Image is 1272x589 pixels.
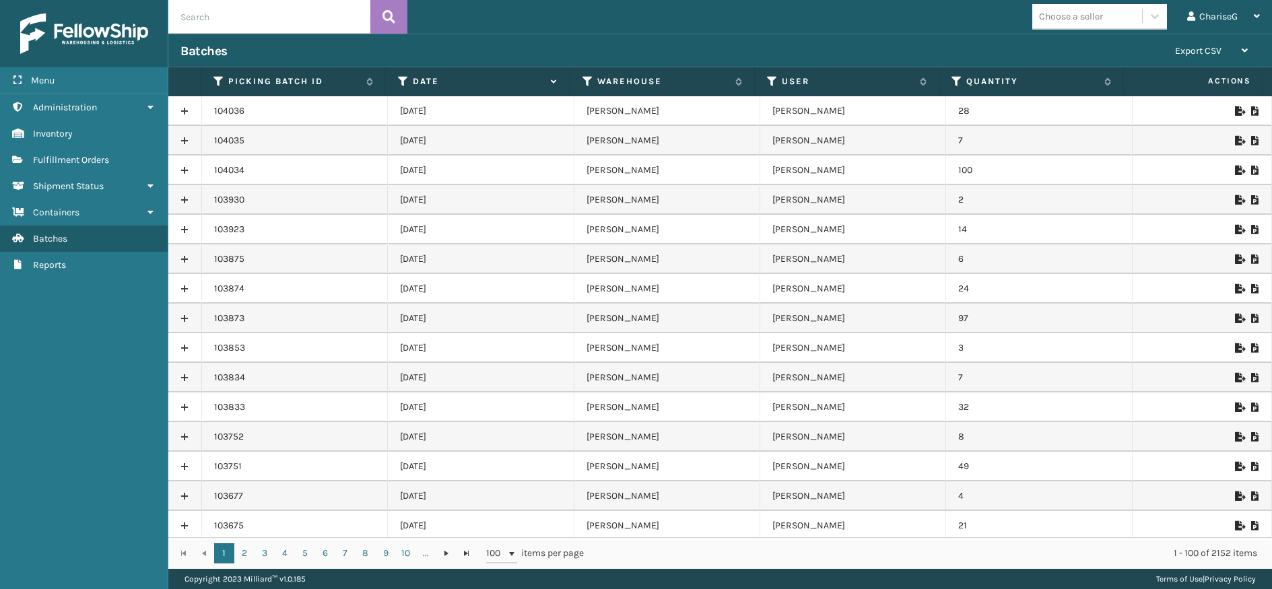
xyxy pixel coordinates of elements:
td: 103834 [202,363,388,392]
span: Batches [33,233,67,244]
i: Print Picklist [1251,373,1259,382]
td: [PERSON_NAME] [760,215,946,244]
td: [PERSON_NAME] [574,244,760,274]
td: 103930 [202,185,388,215]
i: Export to .xls [1235,403,1243,412]
i: Export to .xls [1235,225,1243,234]
td: 104036 [202,96,388,126]
a: 5 [295,543,315,563]
td: [PERSON_NAME] [760,333,946,363]
td: [DATE] [388,422,574,452]
span: Menu [31,75,55,86]
td: [DATE] [388,155,574,185]
a: ... [416,543,436,563]
i: Print Picklist [1251,343,1259,353]
td: [PERSON_NAME] [574,185,760,215]
td: [PERSON_NAME] [574,452,760,481]
i: Print Picklist [1251,403,1259,412]
td: 7 [946,126,1132,155]
td: 28 [946,96,1132,126]
td: 6 [946,244,1132,274]
label: Warehouse [597,75,729,88]
span: Reports [33,259,66,271]
td: 103874 [202,274,388,304]
td: [PERSON_NAME] [760,96,946,126]
td: 21 [946,511,1132,541]
a: 3 [255,543,275,563]
td: 97 [946,304,1132,333]
td: [DATE] [388,274,574,304]
td: [PERSON_NAME] [574,126,760,155]
td: 3 [946,333,1132,363]
i: Export to .xls [1235,343,1243,353]
a: Privacy Policy [1205,574,1256,584]
td: 103677 [202,481,388,511]
span: 100 [486,547,506,560]
i: Export to .xls [1235,462,1243,471]
td: [PERSON_NAME] [574,363,760,392]
span: Go to the last page [461,548,472,559]
td: [PERSON_NAME] [760,452,946,481]
i: Export to .xls [1235,373,1243,382]
a: 2 [234,543,255,563]
i: Print Picklist [1251,225,1259,234]
td: 100 [946,155,1132,185]
td: [PERSON_NAME] [574,392,760,422]
span: Inventory [33,128,73,139]
a: 1 [214,543,234,563]
h3: Batches [180,43,228,59]
i: Print Picklist [1251,462,1259,471]
span: items per page [486,543,584,563]
td: [DATE] [388,126,574,155]
td: 14 [946,215,1132,244]
td: 103853 [202,333,388,363]
td: [PERSON_NAME] [760,304,946,333]
span: Export CSV [1175,45,1221,57]
td: 104035 [202,126,388,155]
a: 10 [396,543,416,563]
i: Print Picklist [1251,106,1259,116]
i: Print Picklist [1251,314,1259,323]
i: Print Picklist [1251,166,1259,175]
td: [PERSON_NAME] [760,274,946,304]
i: Export to .xls [1235,106,1243,116]
i: Print Picklist [1251,284,1259,293]
span: Administration [33,102,97,113]
td: [PERSON_NAME] [574,215,760,244]
td: [DATE] [388,452,574,481]
a: 7 [335,543,356,563]
td: 103752 [202,422,388,452]
td: [DATE] [388,511,574,541]
td: [DATE] [388,363,574,392]
label: User [782,75,913,88]
i: Print Picklist [1251,432,1259,442]
td: [PERSON_NAME] [760,126,946,155]
a: 6 [315,543,335,563]
label: Picking batch ID [228,75,360,88]
td: [DATE] [388,185,574,215]
td: [DATE] [388,96,574,126]
td: [PERSON_NAME] [760,244,946,274]
i: Export to .xls [1235,195,1243,205]
a: 4 [275,543,295,563]
td: [DATE] [388,244,574,274]
i: Export to .xls [1235,284,1243,293]
td: [PERSON_NAME] [760,422,946,452]
td: [PERSON_NAME] [760,511,946,541]
td: 104034 [202,155,388,185]
span: Actions [1128,70,1259,92]
td: [DATE] [388,392,574,422]
a: Go to the next page [436,543,457,563]
td: [PERSON_NAME] [574,155,760,185]
i: Export to .xls [1235,521,1243,530]
td: [DATE] [388,333,574,363]
i: Export to .xls [1235,136,1243,145]
td: 103875 [202,244,388,274]
td: 24 [946,274,1132,304]
td: 49 [946,452,1132,481]
td: [PERSON_NAME] [574,422,760,452]
td: [PERSON_NAME] [574,481,760,511]
i: Print Picklist [1251,195,1259,205]
td: [DATE] [388,215,574,244]
span: Containers [33,207,79,218]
